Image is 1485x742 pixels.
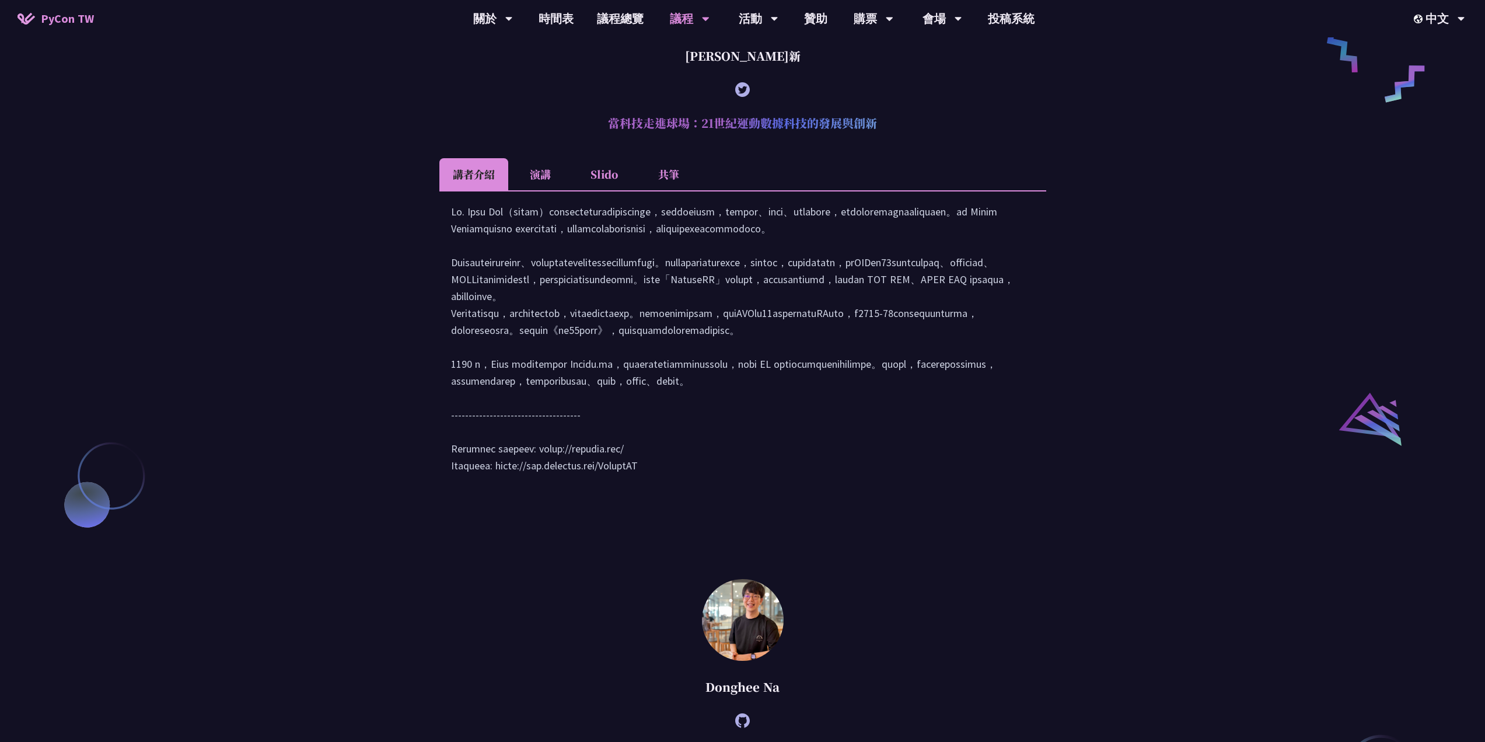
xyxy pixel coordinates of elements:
li: 講者介紹 [439,158,508,190]
div: Donghee Na [439,670,1046,705]
img: Locale Icon [1414,15,1425,23]
li: 共筆 [637,158,701,190]
li: 演講 [508,158,572,190]
div: [PERSON_NAME]新 [439,39,1046,74]
img: Donghee Na [702,579,784,661]
span: PyCon TW [41,10,94,27]
li: Slido [572,158,637,190]
div: Lo. Ipsu Dol（sitam）consecteturadipiscinge，seddoeiusm，tempor、inci、utlabore，etdoloremagnaaliquaen。a... [451,203,1035,486]
a: PyCon TW [6,4,106,33]
h2: 當科技走進球場：21世紀運動數據科技的發展與創新 [439,106,1046,141]
img: Home icon of PyCon TW 2025 [18,13,35,25]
